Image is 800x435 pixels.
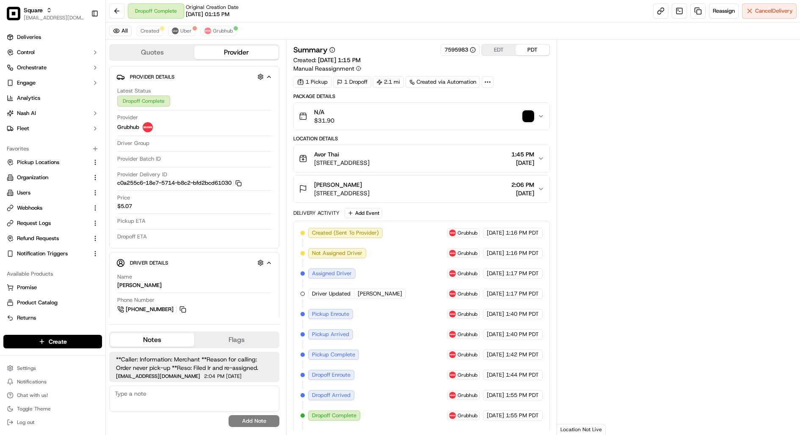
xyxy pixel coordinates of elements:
span: [DATE] [226,374,242,379]
span: Name [117,273,132,281]
button: Quotes [110,46,194,59]
img: 5e692f75ce7d37001a5d71f1 [449,311,456,317]
span: Product Catalog [17,299,58,306]
span: Avor Thai [314,150,339,159]
button: Flags [194,333,279,347]
span: Not Assigned Driver [312,249,362,257]
span: Dropoff Complete [312,412,356,419]
span: [DATE] [511,189,534,197]
span: Cancel Delivery [755,7,793,15]
span: Toggle Theme [17,405,51,412]
img: 5e692f75ce7d37001a5d71f1 [143,122,153,132]
span: 1:55 PM PDT [506,412,539,419]
button: EDT [482,44,516,55]
span: [PERSON_NAME] [314,181,362,189]
a: Deliveries [3,30,102,44]
img: 5e692f75ce7d37001a5d71f1 [449,250,456,257]
span: 1:16 PM PDT [506,229,539,237]
div: Delivery Activity [293,210,339,216]
span: $31.90 [314,116,334,125]
button: Provider [194,46,279,59]
div: Available Products [3,267,102,281]
button: Driver Details [116,256,272,270]
div: Location Details [293,135,550,142]
span: Pickup ETA [117,217,146,225]
img: 5e692f75ce7d37001a5d71f1 [449,372,456,378]
span: Reassign [713,7,735,15]
span: [STREET_ADDRESS] [314,159,370,167]
span: 1:42 PM PDT [506,351,539,358]
span: Price [117,194,130,202]
button: Nash AI [3,107,102,120]
button: Notifications [3,376,102,388]
div: 1 Dropoff [333,76,371,88]
a: Returns [7,314,99,322]
a: Users [7,189,88,197]
span: Webhooks [17,204,42,212]
span: 1:40 PM PDT [506,331,539,338]
button: Avor Thai[STREET_ADDRESS]1:45 PM[DATE] [294,145,549,172]
button: Log out [3,416,102,428]
span: 1:16 PM PDT [506,249,539,257]
span: 1:44 PM PDT [506,371,539,379]
button: c0a255c6-18e7-5714-b8c2-bfd2bcd61030 [117,179,242,187]
span: Grubhub [458,290,477,297]
span: Original Creation Date [186,4,239,11]
button: Notes [110,333,194,347]
div: 7595983 [444,46,476,54]
a: [PHONE_NUMBER] [117,305,188,314]
a: Organization [7,174,88,181]
button: Reassign [709,3,739,19]
span: Pickup Complete [312,351,355,358]
img: 5e692f75ce7d37001a5d71f1 [449,270,456,277]
span: 1:45 PM [511,150,534,159]
span: Users [17,189,30,197]
a: Promise [7,284,99,291]
img: uber-new-logo.jpeg [172,27,179,34]
img: Square [7,7,20,20]
span: Driver Updated [312,290,350,298]
span: Fleet [17,125,29,132]
button: Webhooks [3,201,102,215]
img: 5e692f75ce7d37001a5d71f1 [449,290,456,297]
span: [DATE] [487,229,504,237]
button: [EMAIL_ADDRESS][DOMAIN_NAME] [24,14,84,21]
span: Assigned Driver [312,270,352,277]
span: 1:17 PM PDT [506,290,539,298]
button: Settings [3,362,102,374]
span: Provider Details [130,74,174,80]
button: Chat with us! [3,389,102,401]
span: Chat with us! [17,392,48,399]
span: [EMAIL_ADDRESS][DOMAIN_NAME] [116,374,200,379]
span: Grubhub [458,392,477,399]
span: Provider [117,114,138,121]
img: 5e692f75ce7d37001a5d71f1 [449,392,456,399]
button: Returns [3,311,102,325]
span: [STREET_ADDRESS] [314,189,370,197]
img: 5e692f75ce7d37001a5d71f1 [449,230,456,236]
span: Pickup Locations [17,159,59,166]
span: [DATE] [487,249,504,257]
button: Refund Requests [3,232,102,245]
span: Grubhub [458,311,477,317]
button: Product Catalog [3,296,102,309]
button: Organization [3,171,102,184]
button: Square [24,6,43,14]
button: CancelDelivery [742,3,797,19]
button: Orchestrate [3,61,102,74]
button: Request Logs [3,216,102,230]
span: 1:17 PM PDT [506,270,539,277]
span: [DATE] [487,412,504,419]
img: 5e692f75ce7d37001a5d71f1 [204,27,211,34]
button: N/A$31.90photo_proof_of_delivery image [294,103,549,130]
button: Notification Triggers [3,247,102,260]
span: Log out [17,419,34,426]
span: Orchestrate [17,64,47,71]
span: 1:40 PM PDT [506,310,539,318]
span: Provider Batch ID [117,155,161,163]
button: Provider Details [116,70,272,84]
span: Manual Reassignment [293,64,354,73]
a: Notification Triggers [7,250,88,257]
span: Dropoff Enroute [312,371,350,379]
